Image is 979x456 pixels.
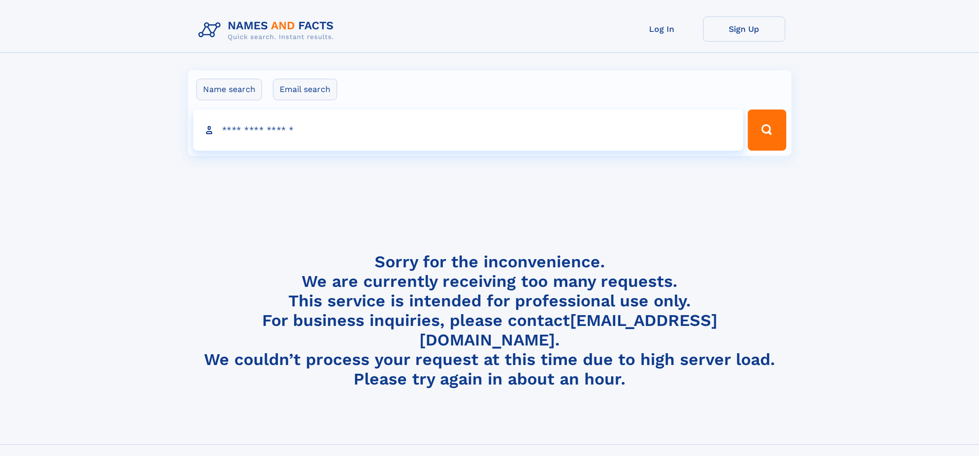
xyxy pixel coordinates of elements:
[193,110,744,151] input: search input
[194,16,342,44] img: Logo Names and Facts
[621,16,703,42] a: Log In
[194,252,785,389] h4: Sorry for the inconvenience. We are currently receiving too many requests. This service is intend...
[196,79,262,100] label: Name search
[748,110,786,151] button: Search Button
[703,16,785,42] a: Sign Up
[273,79,337,100] label: Email search
[419,311,717,350] a: [EMAIL_ADDRESS][DOMAIN_NAME]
